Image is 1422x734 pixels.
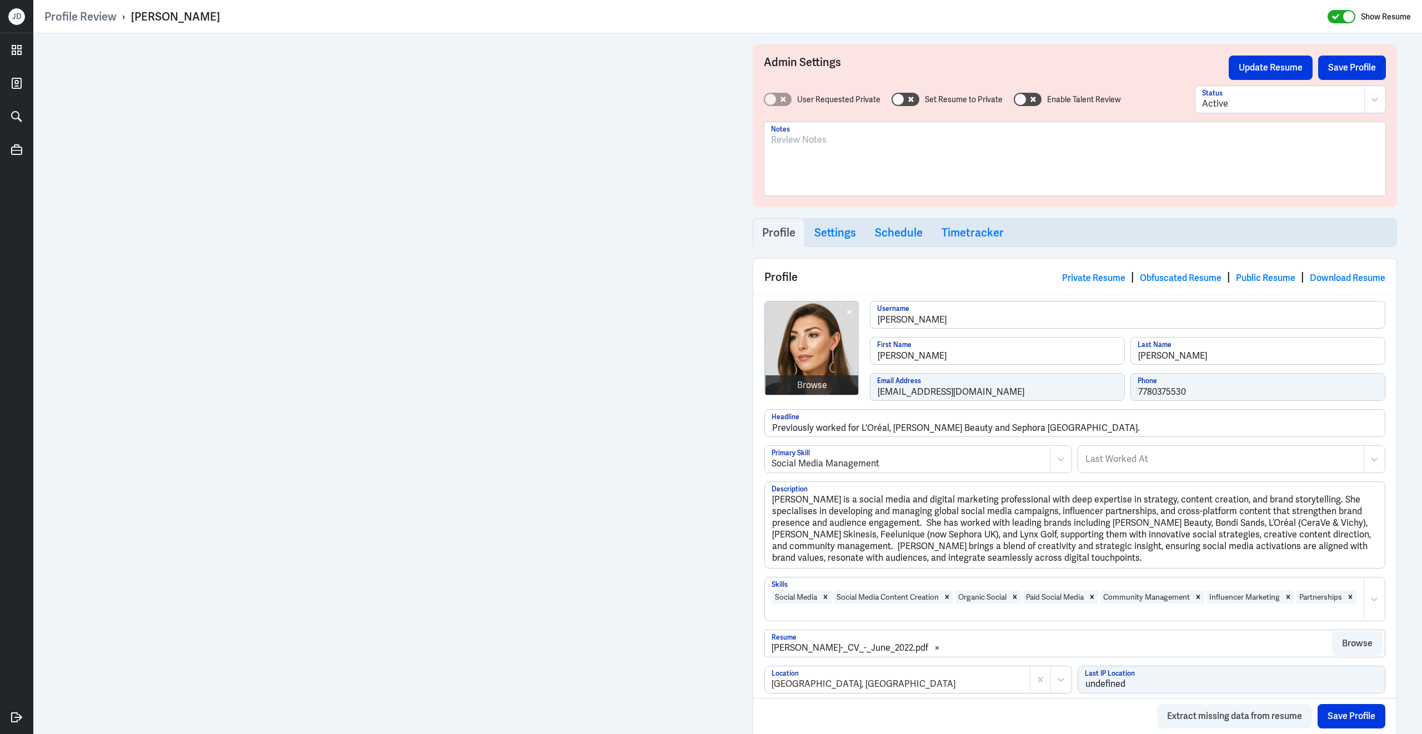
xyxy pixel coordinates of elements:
[1078,666,1385,693] input: Last IP Location
[941,590,953,604] div: Remove Social Media Content Creation
[765,482,1385,568] textarea: [PERSON_NAME] is a social media and digital marketing professional with deep expertise in strateg...
[131,9,220,24] div: [PERSON_NAME]
[1086,590,1098,604] div: Remove Paid Social Media
[870,338,1124,364] input: First Name
[1296,590,1344,604] div: Partnerships
[1062,272,1125,284] a: Private Resume
[44,9,117,24] a: Profile Review
[1131,374,1385,400] input: Phone
[772,590,819,604] div: Social Media
[1318,704,1385,728] button: Save Profile
[765,302,859,395] img: Screenshot_2025-09-04_at_11.48.18.jpg
[762,226,795,239] h3: Profile
[1332,631,1383,656] button: Browse
[797,379,827,392] div: Browse
[1229,56,1313,80] button: Update Resume
[833,589,954,605] div: Social Media Content CreationRemove Social Media Content Creation
[1344,590,1356,604] div: Remove Partnerships
[753,259,1396,295] div: Profile
[834,590,941,604] div: Social Media Content Creation
[870,301,1385,328] input: Username
[875,226,923,239] h3: Schedule
[954,589,1022,605] div: Organic SocialRemove Organic Social
[1022,589,1099,605] div: Paid Social MediaRemove Paid Social Media
[942,226,1004,239] h3: Timetracker
[1236,272,1295,284] a: Public Resume
[1206,590,1282,604] div: Influencer Marketing
[819,590,832,604] div: Remove Social Media
[1361,9,1411,24] label: Show Resume
[1205,589,1295,605] div: Influencer MarketingRemove Influencer Marketing
[1192,590,1204,604] div: Remove Community Management
[1157,704,1312,728] button: Extract missing data from resume
[764,56,1229,80] h3: Admin Settings
[1047,94,1121,105] label: Enable Talent Review
[1131,338,1385,364] input: Last Name
[772,641,928,655] div: [PERSON_NAME]-_CV_-_June_2022.pdf
[1140,272,1221,284] a: Obfuscated Resume
[58,44,703,723] iframe: https://ppcdn.hiredigital.com/register/37b921e3/resumes/547340264/Lindsay_Swain_-_CV_-_June_2022....
[1295,589,1358,605] div: PartnershipsRemove Partnerships
[1099,589,1205,605] div: Community ManagementRemove Community Management
[814,226,856,239] h3: Settings
[925,94,1003,105] label: Set Resume to Private
[955,590,1009,604] div: Organic Social
[1009,590,1021,604] div: Remove Organic Social
[870,374,1124,400] input: Email Address
[1310,272,1385,284] a: Download Resume
[1100,590,1192,604] div: Community Management
[1282,590,1294,604] div: Remove Influencer Marketing
[8,8,25,25] div: J D
[771,589,833,605] div: Social MediaRemove Social Media
[797,94,880,105] label: User Requested Private
[1023,590,1086,604] div: Paid Social Media
[1062,269,1385,285] div: | | |
[117,9,131,24] p: ›
[1318,56,1386,80] button: Save Profile
[765,410,1385,436] input: Headline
